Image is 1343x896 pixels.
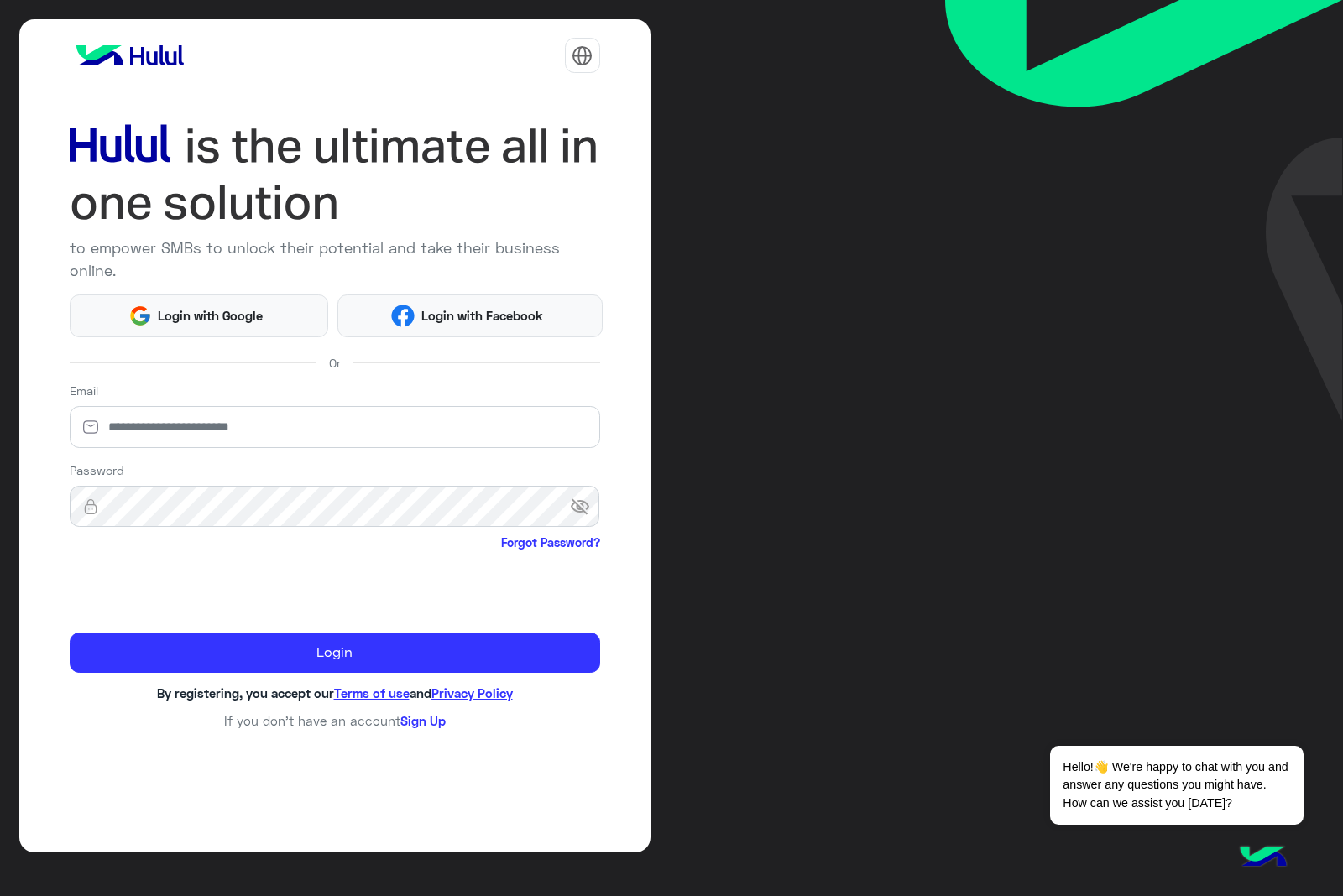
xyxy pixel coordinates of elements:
button: Login with Facebook [337,294,603,337]
label: Email [70,382,98,399]
img: Google [128,305,152,328]
img: tab [572,45,593,66]
span: By registering, you accept our [157,685,334,701]
h6: If you don’t have an account [70,713,600,728]
a: Sign Up [400,713,446,728]
span: Hello!👋 We're happy to chat with you and answer any questions you might have. How can we assist y... [1050,746,1303,825]
p: to empower SMBs to unlock their potential and take their business online. [70,237,600,282]
iframe: reCAPTCHA [70,555,325,620]
span: visibility_off [570,492,600,522]
span: and [410,685,431,701]
img: hululLoginTitle_EN.svg [70,117,600,231]
label: Password [70,461,124,479]
img: email [70,419,112,435]
span: Or [329,354,341,372]
button: Login with Google [70,294,329,337]
button: Login [70,633,600,673]
img: hulul-logo.png [1234,829,1293,888]
img: lock [70,498,112,515]
img: logo [70,39,191,72]
span: Login with Facebook [415,306,549,326]
a: Terms of use [334,685,410,701]
a: Privacy Policy [431,685,513,701]
img: Facebook [391,305,415,328]
span: Login with Google [152,306,269,326]
a: Forgot Password? [501,534,600,551]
